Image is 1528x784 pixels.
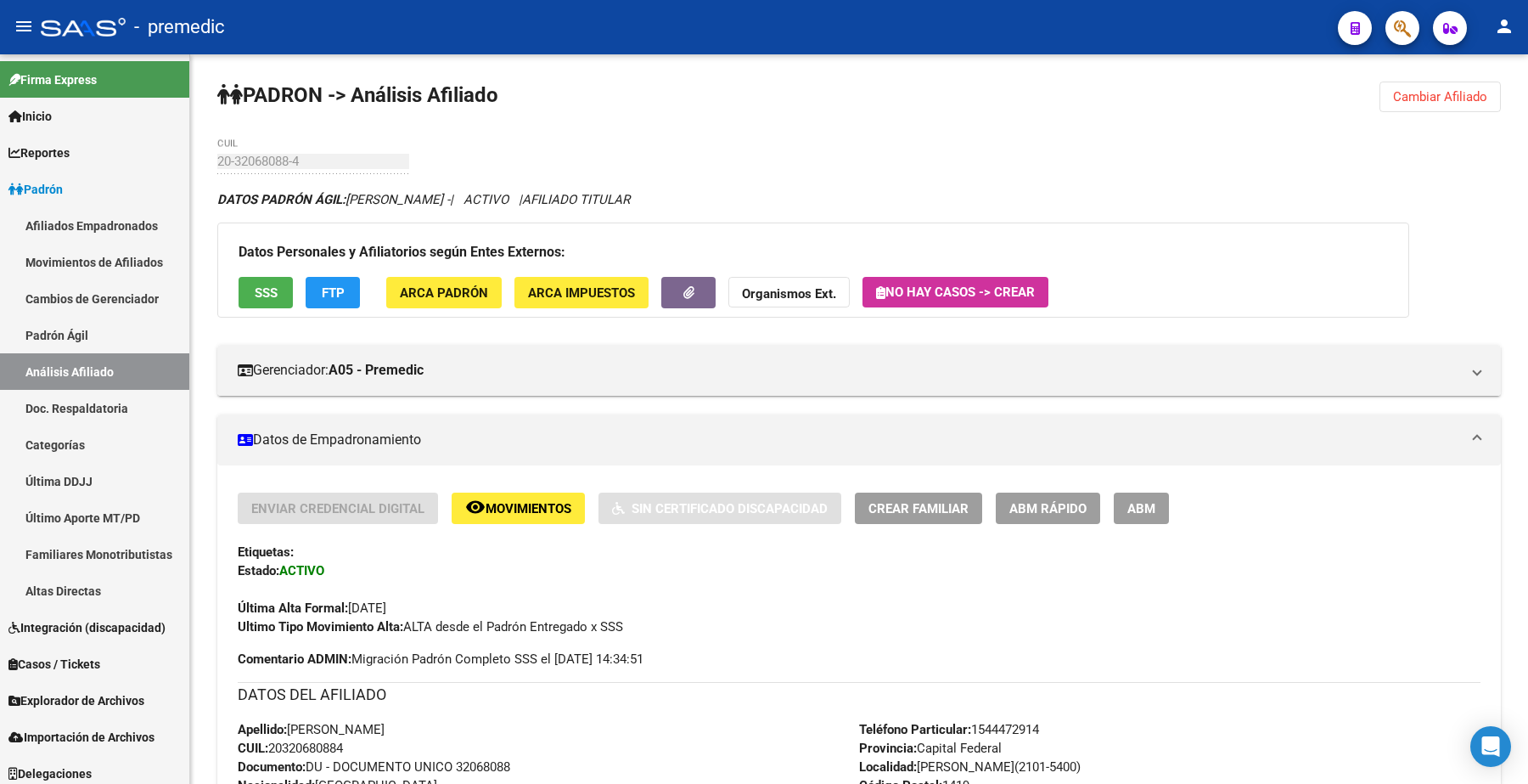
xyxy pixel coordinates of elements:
strong: Apellido: [238,722,287,737]
strong: A05 - Premedic [329,361,424,380]
strong: ACTIVO [279,563,324,578]
strong: Comentario ADMIN: [238,651,351,667]
strong: Teléfono Particular: [859,722,971,737]
span: ARCA Impuestos [528,285,635,301]
span: Casos / Tickets [8,655,100,674]
button: Cambiar Afiliado [1379,82,1501,112]
span: ABM [1127,501,1155,516]
span: 20320680884 [238,741,343,756]
button: ARCA Impuestos [514,277,649,308]
button: FTP [306,277,360,308]
span: Sin Certificado Discapacidad [632,501,828,516]
span: - premedic [134,8,225,46]
span: Movimientos [486,501,571,516]
span: ARCA Padrón [400,285,488,301]
span: [PERSON_NAME](2101-5400) [859,759,1081,775]
span: Firma Express [8,71,97,89]
strong: PADRON -> Análisis Afiliado [217,83,498,107]
span: Importación de Archivos [8,728,154,747]
span: [PERSON_NAME] [238,722,385,737]
mat-expansion-panel-header: Gerenciador:A05 - Premedic [217,345,1501,396]
mat-panel-title: Datos de Empadronamiento [238,431,1460,449]
span: ABM Rápido [1009,501,1087,516]
button: Organismos Ext. [728,277,850,308]
strong: Última Alta Formal: [238,601,348,616]
span: Cambiar Afiliado [1393,89,1487,104]
button: ABM Rápido [996,493,1100,524]
strong: Localidad: [859,759,917,775]
span: DU - DOCUMENTO UNICO 32068088 [238,759,510,775]
button: ABM [1114,493,1169,524]
button: Crear Familiar [855,493,982,524]
span: Capital Federal [859,741,1002,756]
span: [PERSON_NAME] - [217,192,450,207]
mat-icon: person [1494,16,1514,37]
span: Integración (discapacidad) [8,618,166,637]
strong: Ultimo Tipo Movimiento Alta: [238,619,403,635]
button: No hay casos -> Crear [862,277,1048,307]
strong: Documento: [238,759,306,775]
span: ALTA desde el Padrón Entregado x SSS [238,619,623,635]
span: Explorador de Archivos [8,691,144,710]
strong: Organismos Ext. [742,286,836,302]
button: Enviar Credencial Digital [238,493,438,524]
h3: DATOS DEL AFILIADO [238,683,1480,707]
span: Crear Familiar [868,501,969,516]
span: Reportes [8,144,70,162]
span: Migración Padrón Completo SSS el [DATE] 14:34:51 [238,650,643,668]
mat-icon: remove_red_eye [465,497,486,517]
strong: Provincia: [859,741,917,756]
span: Enviar Credencial Digital [251,501,424,516]
div: Open Intercom Messenger [1470,726,1511,767]
mat-icon: menu [14,16,34,37]
span: Delegaciones [8,764,92,783]
span: [DATE] [238,601,386,616]
button: Sin Certificado Discapacidad [598,493,841,524]
button: Movimientos [452,493,585,524]
span: AFILIADO TITULAR [522,192,630,207]
button: SSS [239,277,293,308]
h3: Datos Personales y Afiliatorios según Entes Externos: [239,240,1388,264]
button: ARCA Padrón [386,277,502,308]
i: | ACTIVO | [217,192,630,207]
mat-panel-title: Gerenciador: [238,361,1460,380]
span: 1544472914 [859,722,1039,737]
span: Inicio [8,107,52,126]
span: No hay casos -> Crear [876,285,1035,300]
strong: Etiquetas: [238,544,294,560]
span: Padrón [8,180,63,199]
strong: DATOS PADRÓN ÁGIL: [217,192,345,207]
mat-expansion-panel-header: Datos de Empadronamiento [217,415,1501,465]
strong: Estado: [238,563,279,578]
span: SSS [255,285,278,301]
strong: CUIL: [238,741,268,756]
span: FTP [322,285,345,301]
